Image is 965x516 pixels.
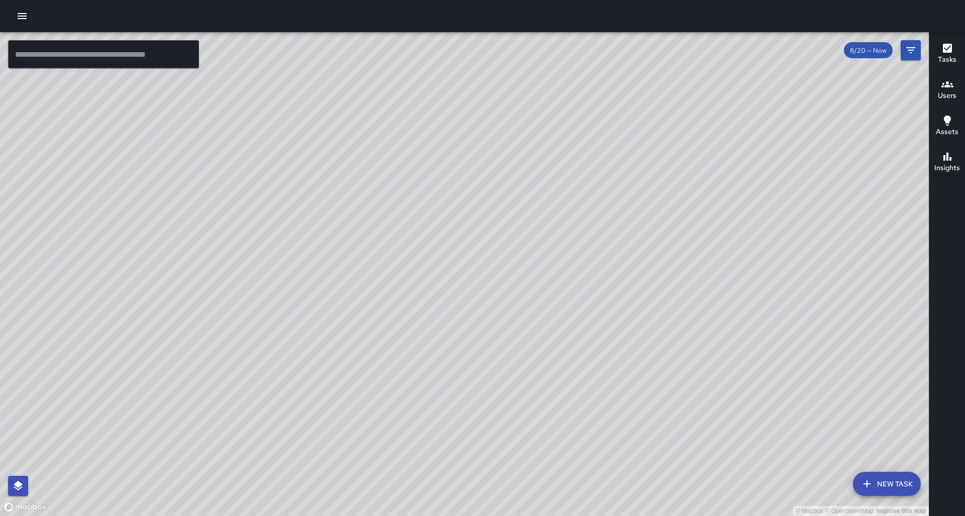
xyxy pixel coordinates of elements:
h6: Insights [934,163,960,174]
button: Tasks [929,36,965,72]
h6: Assets [936,126,958,138]
button: Assets [929,108,965,145]
h6: Users [938,90,956,101]
button: New Task [853,472,921,496]
button: Users [929,72,965,108]
span: 8/20 — Now [844,46,893,55]
button: Filters [901,40,921,60]
h6: Tasks [938,54,956,65]
button: Insights [929,145,965,181]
